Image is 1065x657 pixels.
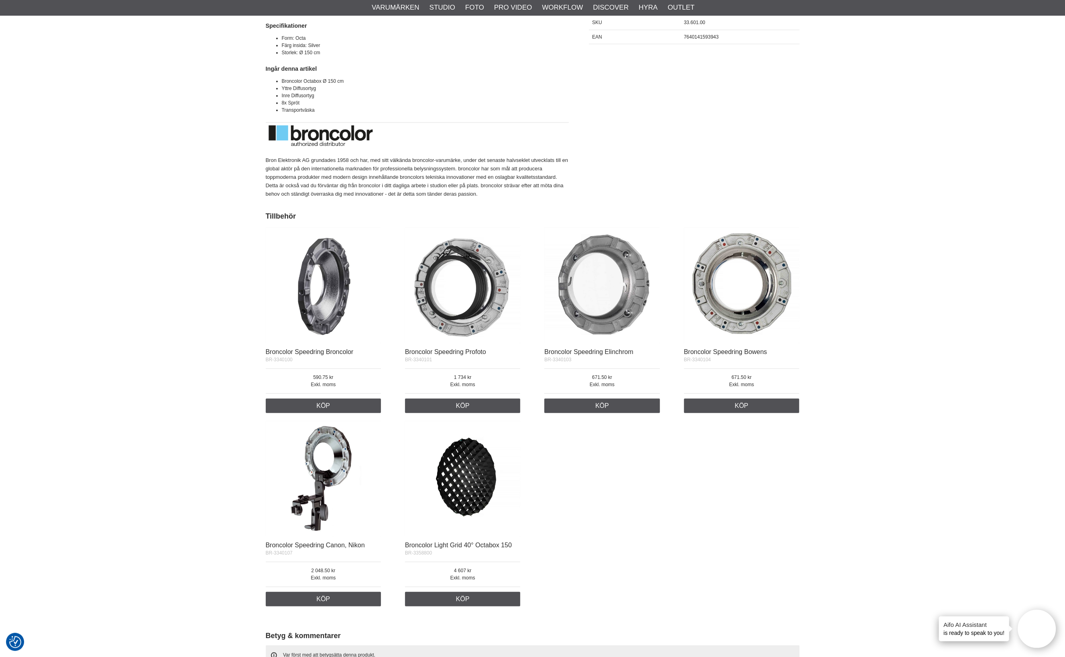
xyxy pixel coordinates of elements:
a: Workflow [542,2,583,13]
a: Hyra [639,2,658,13]
span: Exkl. moms [405,574,521,581]
img: Broncolor Speedring Canon, Nikon [266,421,381,537]
a: Köp [684,399,800,413]
h4: Aifo AI Assistant [944,620,1005,629]
span: Exkl. moms [405,381,521,388]
li: Transportväska [282,106,569,114]
li: Broncolor Octabox Ø 150 cm [282,78,569,85]
span: BR-3340104 [684,357,711,362]
a: Köp [405,399,521,413]
h2: Tillbehör [266,211,800,221]
span: EAN [592,34,602,40]
span: SKU [592,20,602,25]
img: Broncolor Speedring Elinchrom [544,228,660,344]
a: Köp [405,592,521,606]
li: Färg insida: Silver [282,42,569,49]
span: Exkl. moms [684,381,800,388]
span: 671.50 [684,374,800,381]
a: Varumärken [372,2,419,13]
a: Pro Video [494,2,532,13]
img: Broncolor Speedring Bowens [684,228,800,344]
a: Broncolor Light Grid 40° Octabox 150 [405,542,512,549]
span: Exkl. moms [544,381,660,388]
span: BR-3340100 [266,357,293,362]
span: BR-3340107 [266,550,293,556]
li: Storlek: Ø 150 cm [282,49,569,56]
button: Samtyckesinställningar [9,635,21,649]
span: 7640141593943 [684,34,719,40]
li: Inre Diffusortyg [282,92,569,99]
a: Köp [266,399,381,413]
p: Bron Elektronik AG grundades 1958 och har, med sitt välkända broncolor-varumärke, under det senas... [266,156,569,198]
span: BR-3340101 [405,357,432,362]
li: Yttre Diffusortyg [282,85,569,92]
a: Broncolor Speedring Canon, Nikon [266,542,365,549]
a: Broncolor Speedring Profoto [405,348,486,355]
a: Discover [593,2,629,13]
h4: Ingår denna artikel [266,65,569,73]
span: BR-3358800 [405,550,432,556]
h4: Specifikationer [266,22,569,30]
span: 4 607 [405,567,521,574]
span: 1 734 [405,374,521,381]
h2: Betyg & kommentarer [266,631,800,641]
a: Studio [430,2,455,13]
img: Broncolor - About [266,119,569,149]
span: 590.75 [266,374,381,381]
span: 671.50 [544,374,660,381]
a: Broncolor Speedring Broncolor [266,348,354,355]
img: Revisit consent button [9,636,21,648]
img: Broncolor Speedring Profoto [405,228,521,344]
img: Broncolor Light Grid 40° Octabox 150 [405,421,521,537]
li: Form: Octa [282,35,569,42]
span: 33.601.00 [684,20,705,25]
span: 2 048.50 [266,567,381,574]
a: Broncolor Speedring Elinchrom [544,348,633,355]
a: Köp [544,399,660,413]
a: Köp [266,592,381,606]
div: is ready to speak to you! [939,616,1010,641]
span: Exkl. moms [266,381,381,388]
a: Foto [465,2,484,13]
a: Outlet [668,2,694,13]
a: Broncolor Speedring Bowens [684,348,767,355]
span: Exkl. moms [266,574,381,581]
img: Broncolor Speedring Broncolor [266,228,381,344]
li: 8x Spröt [282,99,569,106]
span: BR-3340103 [544,357,571,362]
